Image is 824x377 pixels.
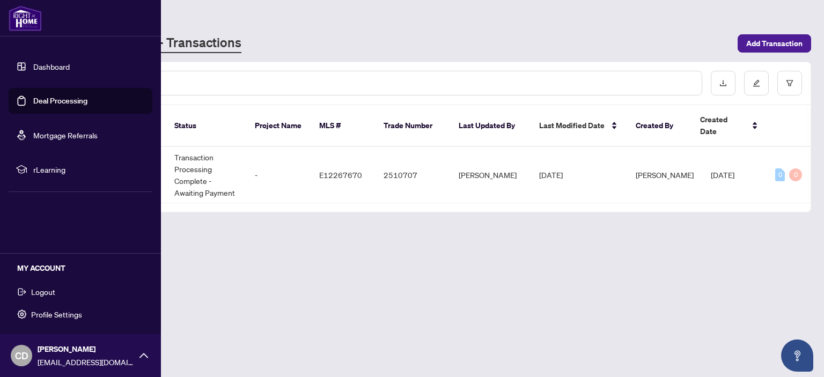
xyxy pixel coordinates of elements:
[781,339,813,372] button: Open asap
[166,147,246,203] td: Transaction Processing Complete - Awaiting Payment
[700,114,745,137] span: Created Date
[539,170,563,180] span: [DATE]
[33,96,87,106] a: Deal Processing
[9,305,152,323] button: Profile Settings
[753,79,760,87] span: edit
[31,306,82,323] span: Profile Settings
[789,168,802,181] div: 0
[9,283,152,301] button: Logout
[775,168,785,181] div: 0
[246,105,311,147] th: Project Name
[38,343,134,355] span: [PERSON_NAME]
[627,105,691,147] th: Created By
[711,71,735,95] button: download
[691,105,767,147] th: Created Date
[375,147,450,203] td: 2510707
[777,71,802,95] button: filter
[636,170,694,180] span: [PERSON_NAME]
[746,35,803,52] span: Add Transaction
[450,105,531,147] th: Last Updated By
[531,105,627,147] th: Last Modified Date
[311,105,375,147] th: MLS #
[33,62,70,71] a: Dashboard
[38,356,134,368] span: [EMAIL_ADDRESS][DOMAIN_NAME]
[9,5,42,31] img: logo
[711,170,734,180] span: [DATE]
[246,147,311,203] td: -
[17,262,152,274] h5: MY ACCOUNT
[738,34,811,53] button: Add Transaction
[744,71,769,95] button: edit
[450,147,531,203] td: [PERSON_NAME]
[15,348,28,363] span: CD
[319,170,362,180] span: E12267670
[31,283,55,300] span: Logout
[166,105,246,147] th: Status
[33,164,145,175] span: rLearning
[719,79,727,87] span: download
[375,105,450,147] th: Trade Number
[539,120,605,131] span: Last Modified Date
[33,130,98,140] a: Mortgage Referrals
[786,79,793,87] span: filter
